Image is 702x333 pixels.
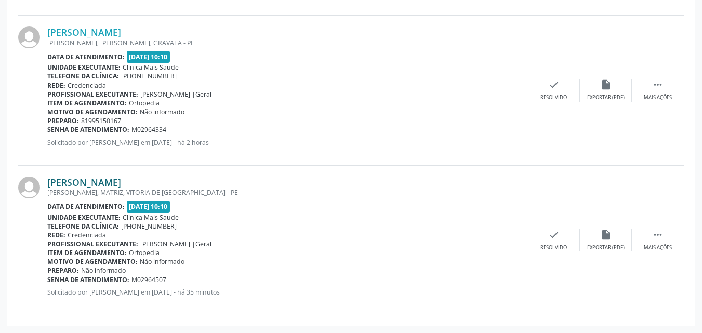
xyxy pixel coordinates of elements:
[47,213,121,222] b: Unidade executante:
[121,222,177,231] span: [PHONE_NUMBER]
[47,222,119,231] b: Telefone da clínica:
[548,79,560,90] i: check
[47,52,125,61] b: Data de atendimento:
[140,108,184,116] span: Não informado
[47,239,138,248] b: Profissional executante:
[47,90,138,99] b: Profissional executante:
[140,90,211,99] span: [PERSON_NAME] |Geral
[47,72,119,81] b: Telefone da clínica:
[121,72,177,81] span: [PHONE_NUMBER]
[140,239,211,248] span: [PERSON_NAME] |Geral
[47,125,129,134] b: Senha de atendimento:
[587,94,625,101] div: Exportar (PDF)
[47,81,65,90] b: Rede:
[127,51,170,63] span: [DATE] 10:10
[644,244,672,251] div: Mais ações
[47,26,121,38] a: [PERSON_NAME]
[548,229,560,241] i: check
[81,116,121,125] span: 81995150167
[47,63,121,72] b: Unidade executante:
[47,108,138,116] b: Motivo de agendamento:
[47,138,528,147] p: Solicitado por [PERSON_NAME] em [DATE] - há 2 horas
[644,94,672,101] div: Mais ações
[47,188,528,197] div: [PERSON_NAME], MATRIZ, VITORIA DE [GEOGRAPHIC_DATA] - PE
[47,248,127,257] b: Item de agendamento:
[652,79,664,90] i: 
[129,248,160,257] span: Ortopedia
[140,257,184,266] span: Não informado
[47,266,79,275] b: Preparo:
[68,231,106,239] span: Credenciada
[47,231,65,239] b: Rede:
[123,213,179,222] span: Clinica Mais Saude
[129,99,160,108] span: Ortopedia
[18,177,40,198] img: img
[123,63,179,72] span: Clinica Mais Saude
[68,81,106,90] span: Credenciada
[127,201,170,212] span: [DATE] 10:10
[540,244,567,251] div: Resolvido
[47,177,121,188] a: [PERSON_NAME]
[18,26,40,48] img: img
[600,79,612,90] i: insert_drive_file
[81,266,126,275] span: Não informado
[47,116,79,125] b: Preparo:
[47,257,138,266] b: Motivo de agendamento:
[652,229,664,241] i: 
[600,229,612,241] i: insert_drive_file
[131,275,166,284] span: M02964507
[47,275,129,284] b: Senha de atendimento:
[587,244,625,251] div: Exportar (PDF)
[47,288,528,297] p: Solicitado por [PERSON_NAME] em [DATE] - há 35 minutos
[540,94,567,101] div: Resolvido
[47,38,528,47] div: [PERSON_NAME], [PERSON_NAME], GRAVATA - PE
[47,202,125,211] b: Data de atendimento:
[47,99,127,108] b: Item de agendamento:
[131,125,166,134] span: M02964334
